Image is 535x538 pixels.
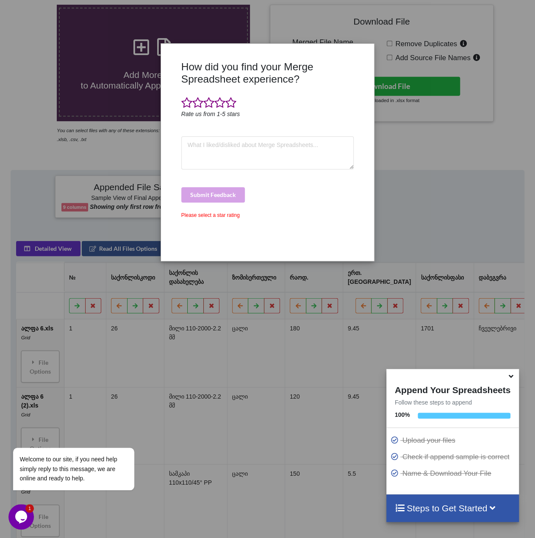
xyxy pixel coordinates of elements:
p: Name & Download Your File [391,468,517,479]
h4: Append Your Spreadsheets [386,383,519,395]
p: Upload your files [391,435,517,446]
b: 100 % [395,411,410,418]
p: Check if append sample is correct [391,452,517,462]
iframe: chat widget [8,504,36,530]
h4: Steps to Get Started [395,503,510,513]
i: Rate us from 1-5 stars [181,111,240,117]
h3: How did you find your Merge Spreadsheet experience? [181,61,354,86]
p: Follow these steps to append [386,398,519,407]
iframe: chat widget [8,371,161,500]
div: Please select a star rating [181,211,354,219]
